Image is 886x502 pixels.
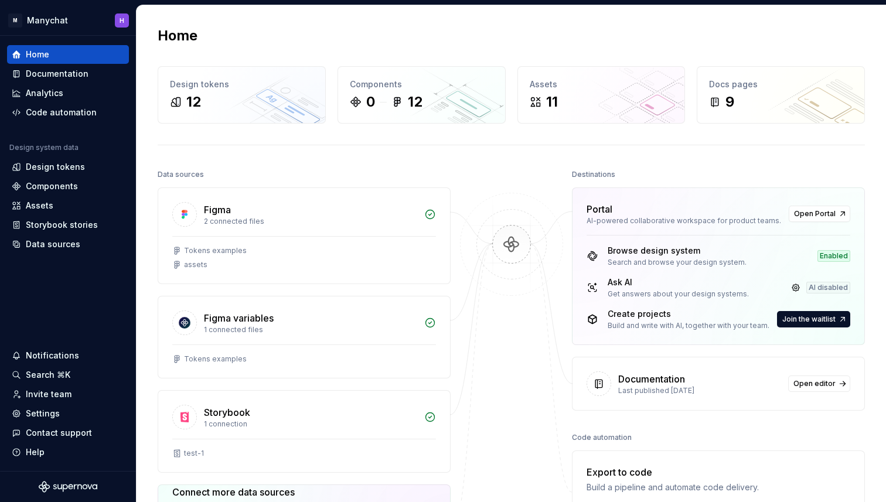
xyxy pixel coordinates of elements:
div: Notifications [26,350,79,361]
div: Browse design system [608,245,747,257]
div: 2 connected files [204,217,417,226]
a: Figma2 connected filesTokens examplesassets [158,187,451,284]
div: H [120,16,124,25]
svg: Supernova Logo [39,481,97,493]
div: M [8,13,22,28]
div: Design tokens [26,161,85,173]
div: Design tokens [170,78,313,90]
div: Last published [DATE] [618,386,781,395]
button: Search ⌘K [7,366,129,384]
div: Documentation [26,68,88,80]
div: Portal [587,202,612,216]
div: Assets [26,200,53,211]
div: Get answers about your design systems. [608,289,749,299]
div: Components [350,78,493,90]
div: Build a pipeline and automate code delivery. [587,481,759,493]
a: Home [7,45,129,64]
a: Settings [7,404,129,423]
a: Docs pages9 [697,66,865,124]
div: Connect more data sources [172,485,337,499]
div: Tokens examples [184,246,247,255]
div: Enabled [817,250,850,262]
div: Create projects [608,308,769,320]
button: Help [7,443,129,462]
div: AI-powered collaborative workspace for product teams. [587,216,782,226]
div: Figma [204,203,231,217]
div: Tokens examples [184,354,247,364]
div: Contact support [26,427,92,439]
div: Code automation [26,107,97,118]
button: Contact support [7,424,129,442]
button: Join the waitlist [777,311,850,327]
div: Export to code [587,465,759,479]
a: Invite team [7,385,129,404]
div: Data sources [158,166,204,183]
div: 0 [366,93,375,111]
div: Storybook [204,405,250,419]
div: Build and write with AI, together with your team. [608,321,769,330]
div: test-1 [184,449,204,458]
div: Ask AI [608,276,749,288]
a: Components [7,177,129,196]
div: Assets [530,78,673,90]
div: 11 [546,93,558,111]
div: Docs pages [709,78,853,90]
button: Notifications [7,346,129,365]
div: 1 connected files [204,325,417,334]
h2: Home [158,26,197,45]
a: Analytics [7,84,129,103]
div: 12 [186,93,201,111]
div: Home [26,49,49,60]
button: MManychatH [2,8,134,33]
a: Design tokens [7,158,129,176]
div: Storybook stories [26,219,98,231]
a: Storybook stories [7,216,129,234]
div: Help [26,446,45,458]
div: Destinations [572,166,615,183]
a: Figma variables1 connected filesTokens examples [158,296,451,378]
a: Assets11 [517,66,686,124]
a: Code automation [7,103,129,122]
div: Figma variables [204,311,274,325]
a: Assets [7,196,129,215]
div: Analytics [26,87,63,99]
div: AI disabled [806,282,850,293]
div: assets [184,260,207,269]
div: Search ⌘K [26,369,70,381]
a: Documentation [7,64,129,83]
div: Design system data [9,143,79,152]
div: Manychat [27,15,68,26]
div: Components [26,180,78,192]
a: Data sources [7,235,129,254]
div: 1 connection [204,419,417,429]
a: Design tokens12 [158,66,326,124]
div: Invite team [26,388,71,400]
a: Open Portal [789,206,850,222]
span: Open editor [793,379,836,388]
span: Join the waitlist [782,315,836,324]
div: Data sources [26,238,80,250]
div: 9 [725,93,734,111]
div: 12 [408,93,422,111]
div: Settings [26,408,60,419]
a: Components012 [338,66,506,124]
div: Code automation [572,429,632,446]
span: Open Portal [794,209,836,218]
div: Search and browse your design system. [608,258,747,267]
a: Storybook1 connectiontest-1 [158,390,451,473]
div: Documentation [618,372,685,386]
a: Open editor [788,375,850,392]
